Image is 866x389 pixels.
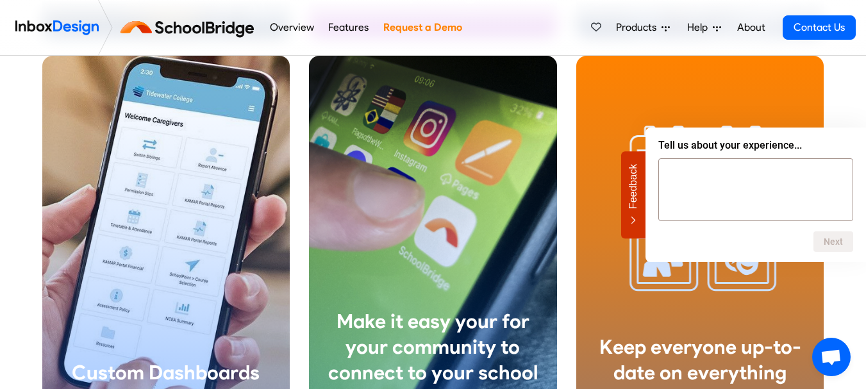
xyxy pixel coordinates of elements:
span: Feedback [628,163,639,208]
a: Contact Us [783,15,856,40]
a: Features [325,15,372,40]
div: Open chat [812,338,851,376]
div: Make it easy your for your community to connect to your school [319,309,547,386]
a: Products [611,15,675,40]
a: Help [682,15,726,40]
div: Tell us about your experience... [645,128,866,262]
h2: Tell us about your experience... [658,138,853,153]
a: About [733,15,769,40]
span: Help [687,20,713,35]
div: Custom Dashboards [53,360,280,386]
textarea: Tell us about your experience... [658,158,853,221]
a: Overview [266,15,317,40]
button: Feedback - Hide survey [621,151,645,238]
img: schoolbridge logo [118,12,262,43]
span: Products [616,20,662,35]
div: Keep everyone up-to-date on everything [587,335,814,386]
a: Request a Demo [379,15,465,40]
button: Next question [813,231,853,252]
